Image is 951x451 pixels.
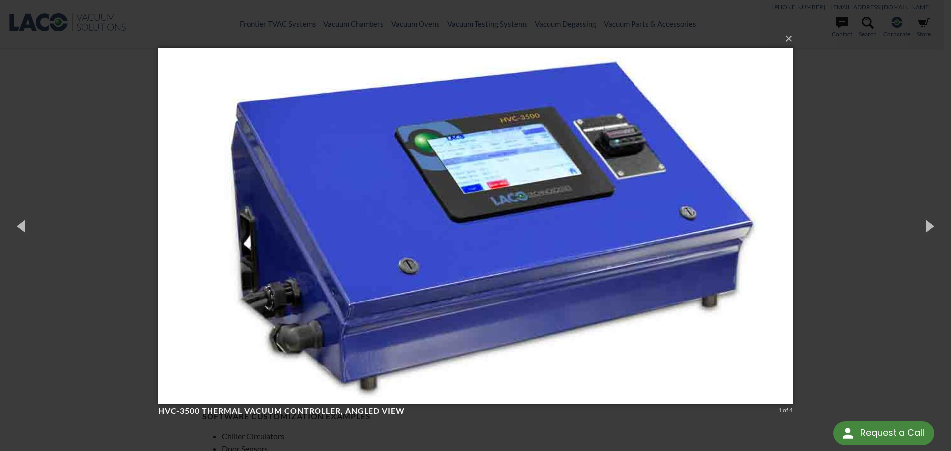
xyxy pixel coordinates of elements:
button: Next (Right arrow key) [906,199,951,253]
div: Request a Call [860,421,924,444]
img: HVC-3500 Thermal Vacuum Controller, angled view [158,28,792,424]
div: Request a Call [833,421,934,445]
img: round button [840,425,856,441]
h4: HVC-3500 Thermal Vacuum Controller, angled view [158,406,775,416]
div: 1 of 4 [778,406,792,415]
button: × [161,28,795,50]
